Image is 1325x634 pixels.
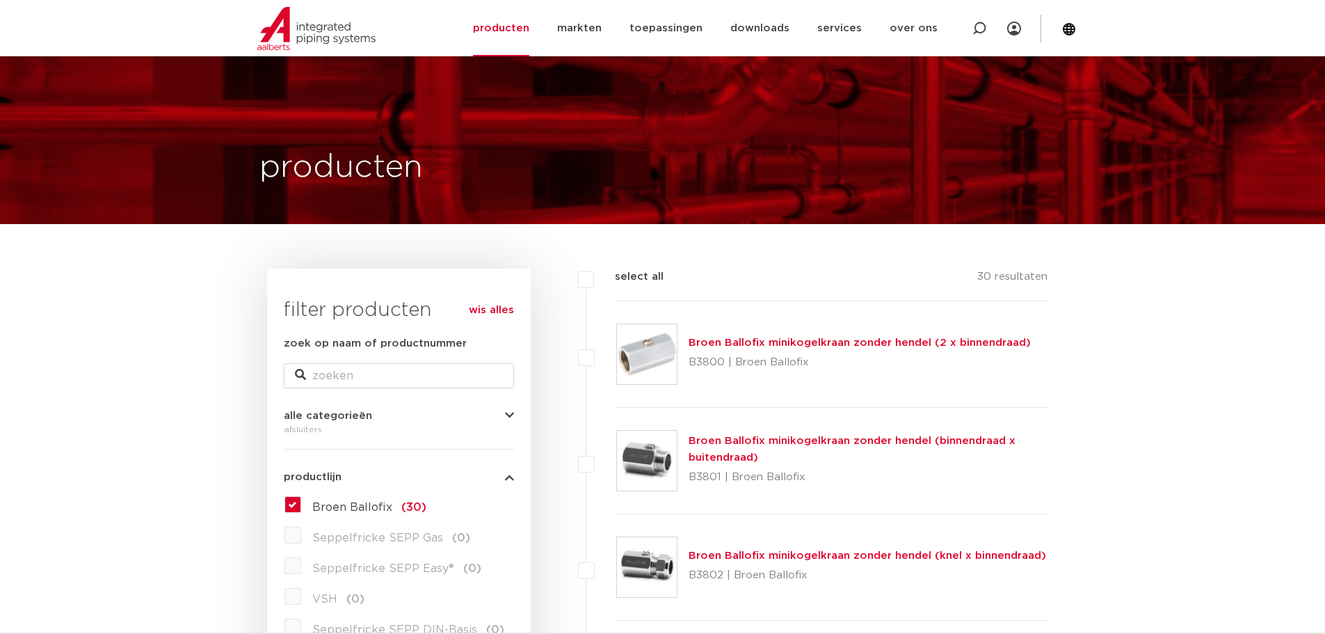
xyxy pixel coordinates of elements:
[617,537,677,597] img: Thumbnail for Broen Ballofix minikogelkraan zonder hendel (knel x binnendraad)
[312,563,454,574] span: Seppelfricke SEPP Easy®
[284,335,467,352] label: zoek op naam of productnummer
[463,563,481,574] span: (0)
[452,532,470,544] span: (0)
[284,411,514,421] button: alle categorieën
[469,302,514,319] a: wis alles
[689,338,1031,348] a: Broen Ballofix minikogelkraan zonder hendel (2 x binnendraad)
[312,532,443,544] span: Seppelfricke SEPP Gas
[284,411,372,421] span: alle categorieën
[312,594,337,605] span: VSH
[401,502,426,513] span: (30)
[346,594,364,605] span: (0)
[689,466,1048,489] p: B3801 | Broen Ballofix
[284,472,514,482] button: productlijn
[594,269,664,285] label: select all
[689,550,1046,561] a: Broen Ballofix minikogelkraan zonder hendel (knel x binnendraad)
[617,324,677,384] img: Thumbnail for Broen Ballofix minikogelkraan zonder hendel (2 x binnendraad)
[312,502,392,513] span: Broen Ballofix
[284,296,514,324] h3: filter producten
[977,269,1047,290] p: 30 resultaten
[689,436,1015,463] a: Broen Ballofix minikogelkraan zonder hendel (binnendraad x buitendraad)
[617,431,677,491] img: Thumbnail for Broen Ballofix minikogelkraan zonder hendel (binnendraad x buitendraad)
[284,421,514,438] div: afsluiters
[284,472,342,482] span: productlijn
[689,351,1031,374] p: B3800 | Broen Ballofix
[689,564,1046,587] p: B3802 | Broen Ballofix
[259,145,423,190] h1: producten
[284,363,514,388] input: zoeken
